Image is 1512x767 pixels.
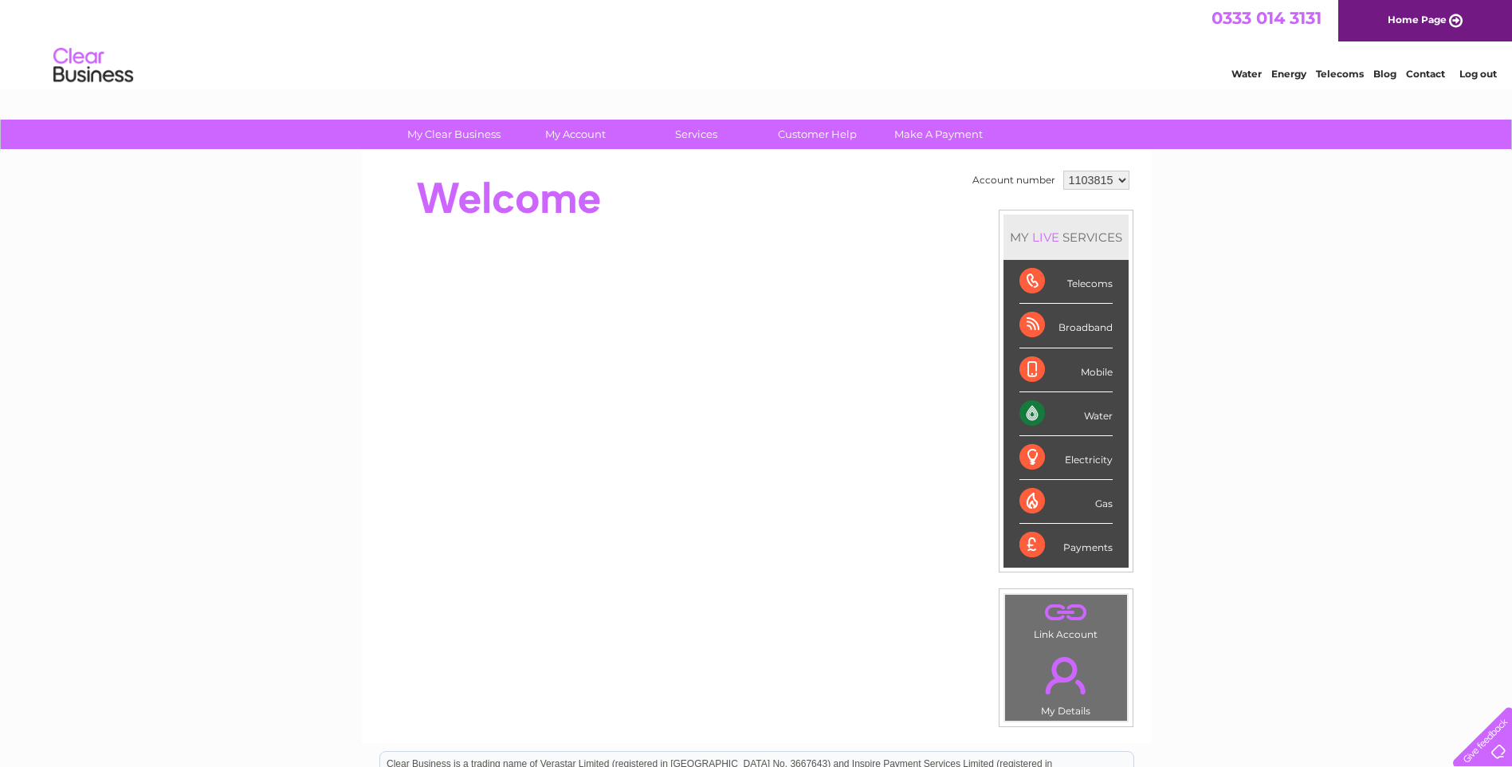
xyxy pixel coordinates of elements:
[630,120,762,149] a: Services
[752,120,883,149] a: Customer Help
[1019,436,1113,480] div: Electricity
[1004,643,1128,722] td: My Details
[1406,68,1445,80] a: Contact
[1231,68,1262,80] a: Water
[1316,68,1364,80] a: Telecoms
[873,120,1004,149] a: Make A Payment
[1003,214,1129,260] div: MY SERVICES
[380,9,1133,77] div: Clear Business is a trading name of Verastar Limited (registered in [GEOGRAPHIC_DATA] No. 3667643...
[1009,599,1123,627] a: .
[1019,304,1113,348] div: Broadband
[1019,480,1113,524] div: Gas
[1459,68,1497,80] a: Log out
[1029,230,1062,245] div: LIVE
[1004,594,1128,644] td: Link Account
[1009,647,1123,703] a: .
[388,120,520,149] a: My Clear Business
[509,120,641,149] a: My Account
[1373,68,1396,80] a: Blog
[1019,348,1113,392] div: Mobile
[53,41,134,90] img: logo.png
[1019,392,1113,436] div: Water
[1019,524,1113,567] div: Payments
[1271,68,1306,80] a: Energy
[968,167,1059,194] td: Account number
[1019,260,1113,304] div: Telecoms
[1212,8,1322,28] a: 0333 014 3131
